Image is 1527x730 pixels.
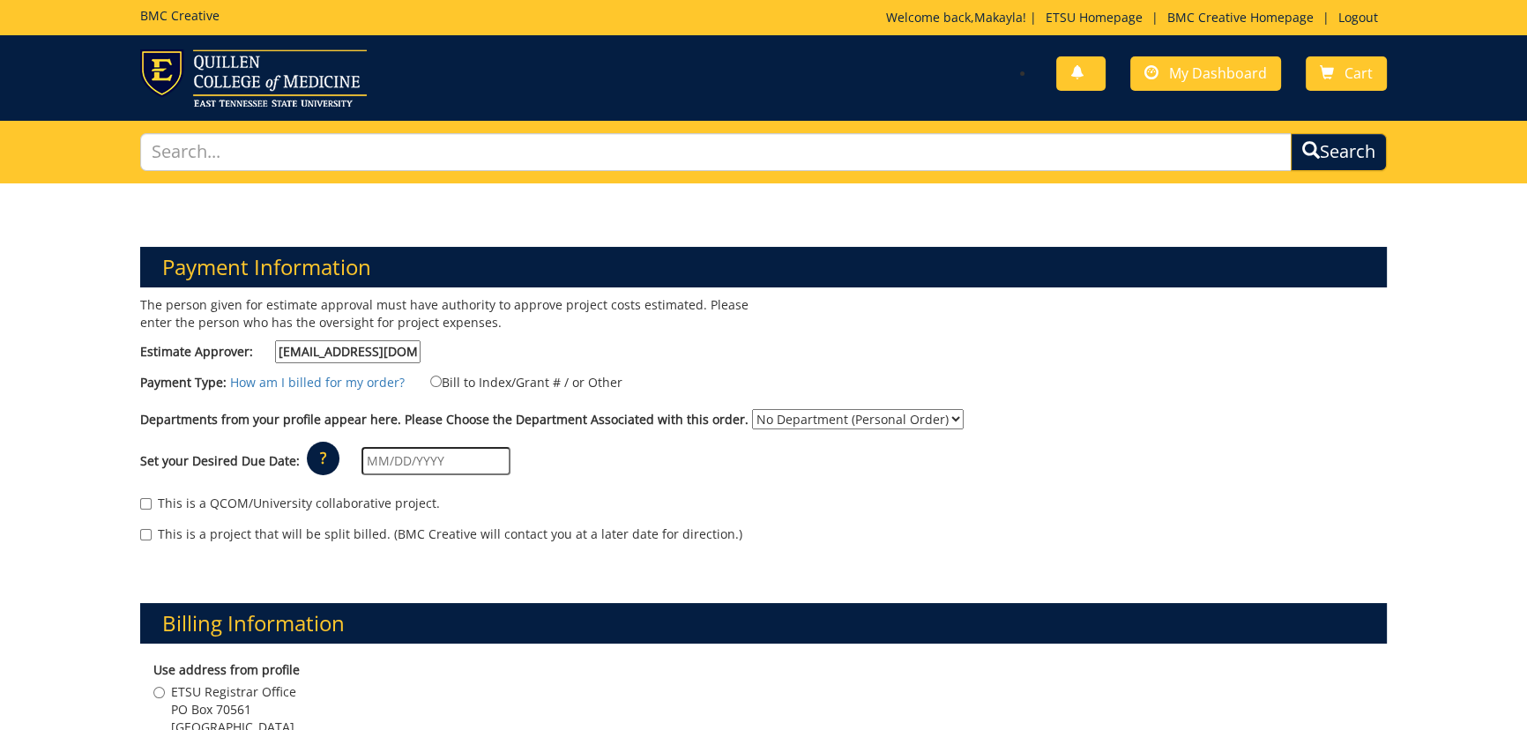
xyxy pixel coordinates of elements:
[307,442,339,475] p: ?
[408,372,622,391] label: Bill to Index/Grant # / or Other
[140,411,749,428] label: Departments from your profile appear here. Please Choose the Department Associated with this order.
[230,374,405,391] a: How am I billed for my order?
[140,603,1386,644] h3: Billing Information
[1037,9,1151,26] a: ETSU Homepage
[140,374,227,391] label: Payment Type:
[1169,63,1267,83] span: My Dashboard
[886,9,1387,26] p: Welcome back, ! | | |
[140,49,367,107] img: ETSU logo
[171,683,296,701] span: ETSU Registrar Office
[140,529,152,540] input: This is a project that will be split billed. (BMC Creative will contact you at a later date for d...
[140,9,220,22] h5: BMC Creative
[153,661,300,678] b: Use address from profile
[1330,9,1387,26] a: Logout
[140,247,1386,287] h3: Payment Information
[1130,56,1281,91] a: My Dashboard
[140,340,421,363] label: Estimate Approver:
[1306,56,1387,91] a: Cart
[361,447,510,475] input: MM/DD/YYYY
[153,687,165,698] input: ETSU Registrar Office PO Box 70561 [GEOGRAPHIC_DATA]
[275,340,421,363] input: Estimate Approver:
[171,701,296,719] span: PO Box 70561
[140,498,152,510] input: This is a QCOM/University collaborative project.
[974,9,1023,26] a: Makayla
[140,495,440,512] label: This is a QCOM/University collaborative project.
[140,133,1291,171] input: Search...
[140,296,750,331] p: The person given for estimate approval must have authority to approve project costs estimated. Pl...
[430,376,442,387] input: Bill to Index/Grant # / or Other
[1158,9,1322,26] a: BMC Creative Homepage
[1291,133,1387,171] button: Search
[140,525,742,543] label: This is a project that will be split billed. (BMC Creative will contact you at a later date for d...
[1345,63,1373,83] span: Cart
[140,452,300,470] label: Set your Desired Due Date:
